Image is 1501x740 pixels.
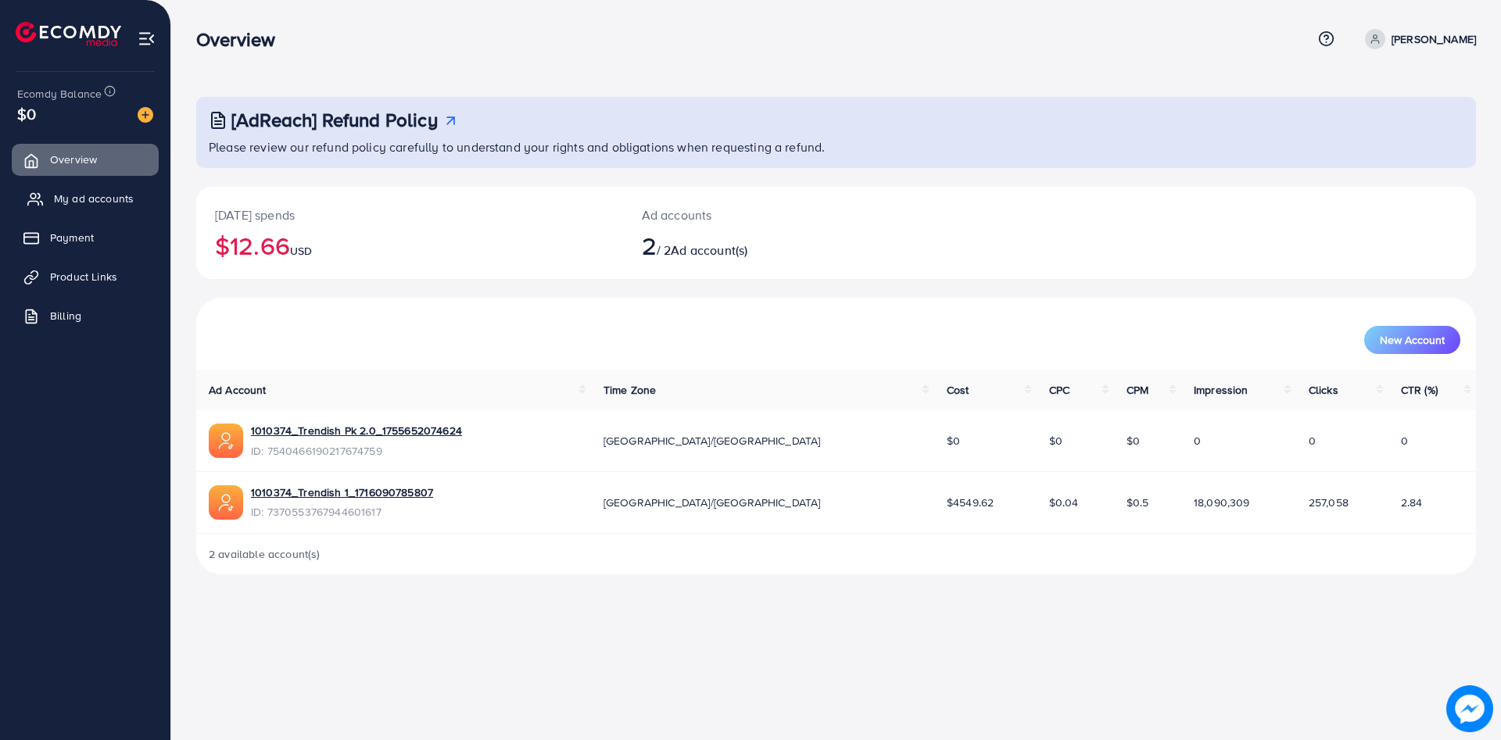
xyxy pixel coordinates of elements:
span: Product Links [50,269,117,284]
span: $0.5 [1127,495,1149,510]
img: image [138,107,153,123]
p: Ad accounts [642,206,924,224]
span: Time Zone [604,382,656,398]
span: $0.04 [1049,495,1079,510]
a: Product Links [12,261,159,292]
span: ID: 7370553767944601617 [251,504,433,520]
span: 2 [642,227,657,263]
span: 257,058 [1309,495,1349,510]
span: CPM [1127,382,1148,398]
span: Ad account(s) [671,241,747,259]
h2: $12.66 [215,231,604,260]
span: Ecomdy Balance [17,86,102,102]
img: logo [16,22,121,46]
p: [PERSON_NAME] [1392,30,1476,48]
span: $0 [1127,433,1140,449]
span: Ad Account [209,382,267,398]
span: 0 [1401,433,1408,449]
a: 1010374_Trendish Pk 2.0_1755652074624 [251,423,462,438]
img: ic-ads-acc.e4c84228.svg [209,424,243,458]
span: Billing [50,308,81,324]
span: 0 [1309,433,1316,449]
span: ID: 7540466190217674759 [251,443,462,459]
span: New Account [1380,334,1445,345]
img: ic-ads-acc.e4c84228.svg [209,485,243,520]
span: Cost [947,382,969,398]
span: [GEOGRAPHIC_DATA]/[GEOGRAPHIC_DATA] [604,433,821,449]
a: Payment [12,222,159,253]
p: Please review our refund policy carefully to understand your rights and obligations when requesti... [209,138,1467,156]
img: menu [138,30,156,48]
span: $0 [947,433,960,449]
span: CPC [1049,382,1069,398]
span: Payment [50,230,94,245]
span: 2 available account(s) [209,546,321,562]
a: [PERSON_NAME] [1359,29,1476,49]
a: 1010374_Trendish 1_1716090785807 [251,484,433,500]
span: Overview [50,152,97,167]
span: Impression [1194,382,1248,398]
span: $4549.62 [947,495,994,510]
span: 18,090,309 [1194,495,1250,510]
span: [GEOGRAPHIC_DATA]/[GEOGRAPHIC_DATA] [604,495,821,510]
span: 2.84 [1401,495,1423,510]
a: My ad accounts [12,183,159,214]
span: $0 [1049,433,1062,449]
a: Billing [12,300,159,331]
span: CTR (%) [1401,382,1438,398]
span: Clicks [1309,382,1338,398]
button: New Account [1364,326,1460,354]
img: image [1446,685,1492,731]
span: My ad accounts [54,191,134,206]
h2: / 2 [642,231,924,260]
h3: Overview [196,28,288,51]
span: USD [290,243,312,259]
span: $0 [17,102,36,125]
span: 0 [1194,433,1201,449]
p: [DATE] spends [215,206,604,224]
h3: [AdReach] Refund Policy [231,109,438,131]
a: Overview [12,144,159,175]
